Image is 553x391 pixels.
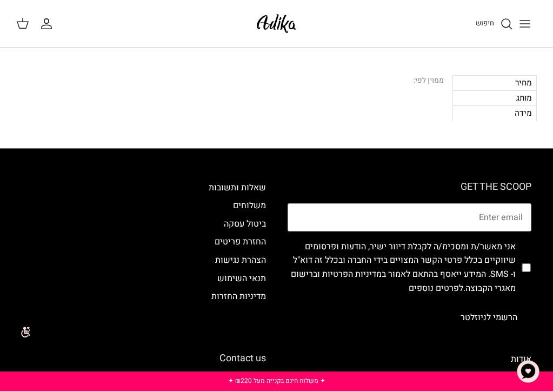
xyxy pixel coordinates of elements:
label: אני מאשר/ת ומסכימ/ה לקבלת דיוור ישיר, הודעות ופרסומים שיווקיים בכלל פרטי הקשר המצויים בידי החברה ... [288,240,516,295]
div: Secondary navigation [11,181,277,332]
h6: GET THE SCOOP [288,181,532,193]
input: Email [288,203,532,231]
div: מותג [452,90,537,105]
button: Toggle menu [513,12,537,36]
a: מדיניות החזרות [211,290,266,303]
a: ✦ משלוח חינם בקנייה מעל ₪220 ✦ [228,376,325,386]
a: שאלות ותשובות [209,181,266,194]
button: הרשמי לניוזלטר [447,304,531,331]
div: מחיר [452,75,537,90]
a: החזרת פריטים [215,235,266,248]
a: אודות [511,353,531,366]
img: accessibility_icon02.svg [8,317,38,347]
div: ממוין לפי: [414,75,444,87]
a: תנאי השימוש [217,272,266,285]
a: תקנון החברה [486,371,531,384]
a: לפרטים נוספים [409,282,463,295]
a: הצהרת נגישות [215,254,266,267]
img: Adika IL [254,11,299,36]
h6: Contact us [22,353,266,365]
a: משלוחים [233,199,266,212]
button: צ'אט [512,355,544,388]
a: ביטול עסקה [224,217,266,230]
span: חיפוש [476,18,494,28]
a: החשבון שלי [40,17,57,30]
div: מידה [452,105,537,121]
a: חיפוש [476,17,513,30]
